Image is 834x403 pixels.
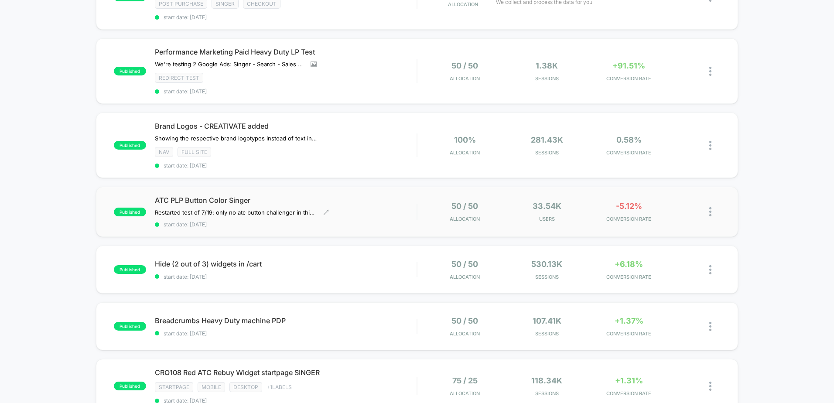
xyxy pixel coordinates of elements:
span: Sessions [508,150,586,156]
span: start date: [DATE] [155,14,417,20]
span: Allocation [448,1,478,7]
span: 118.34k [531,376,562,385]
img: close [709,382,711,391]
span: CONVERSION RATE [590,150,668,156]
span: Breadcrumbs Heavy Duty machine PDP [155,316,417,325]
span: Mobile [198,382,225,392]
span: Allocation [450,331,480,337]
span: CONVERSION RATE [590,274,668,280]
span: 0.58% [616,135,642,144]
span: 75 / 25 [452,376,478,385]
span: Sessions [508,390,586,396]
span: + 1 Labels [267,384,292,390]
span: Desktop [229,382,262,392]
span: Allocation [450,150,480,156]
span: published [114,322,146,331]
span: +91.51% [612,61,645,70]
span: Redirect Test [155,73,203,83]
span: +6.18% [615,260,643,269]
span: start date: [DATE] [155,273,417,280]
span: Allocation [450,75,480,82]
span: Restarted test of 7/19: only no atc button challenger in this test. [155,209,317,216]
span: Performance Marketing Paid Heavy Duty LP Test [155,48,417,56]
span: 530.13k [531,260,562,269]
img: close [709,141,711,150]
span: CONVERSION RATE [590,390,668,396]
span: Users [508,216,586,222]
span: published [114,67,146,75]
span: ATC PLP Button Color Singer [155,196,417,205]
span: CONVERSION RATE [590,331,668,337]
span: STARTPAGE [155,382,193,392]
span: CONVERSION RATE [590,216,668,222]
span: start date: [DATE] [155,88,417,95]
img: close [709,67,711,76]
span: published [114,208,146,216]
span: -5.12% [616,201,642,211]
span: +1.37% [615,316,643,325]
span: Sessions [508,274,586,280]
span: Allocation [450,390,480,396]
span: 281.43k [531,135,563,144]
span: start date: [DATE] [155,221,417,228]
span: We're testing 2 Google Ads: Singer - Search - Sales - Heavy Duty - Nonbrand and SINGER - PMax - H... [155,61,304,68]
span: Showing the respective brand logotypes instead of text in tabs [155,135,317,142]
span: Brand Logos - CREATIVATE added [155,122,417,130]
span: 50 / 50 [451,61,478,70]
span: 33.54k [533,201,561,211]
span: published [114,382,146,390]
span: Full site [178,147,211,157]
span: 50 / 50 [451,260,478,269]
img: close [709,265,711,274]
span: Sessions [508,75,586,82]
span: published [114,141,146,150]
span: Allocation [450,274,480,280]
span: start date: [DATE] [155,330,417,337]
span: CRO108 Red ATC Rebuy Widget startpage SINGER [155,368,417,377]
img: close [709,207,711,216]
span: start date: [DATE] [155,162,417,169]
span: Allocation [450,216,480,222]
span: NAV [155,147,173,157]
span: Hide (2 out of 3) widgets in /cart [155,260,417,268]
span: 50 / 50 [451,316,478,325]
span: published [114,265,146,274]
span: 50 / 50 [451,201,478,211]
span: Sessions [508,331,586,337]
span: 107.41k [533,316,561,325]
span: +1.31% [615,376,643,385]
span: 100% [454,135,476,144]
span: 1.38k [536,61,558,70]
span: CONVERSION RATE [590,75,668,82]
img: close [709,322,711,331]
